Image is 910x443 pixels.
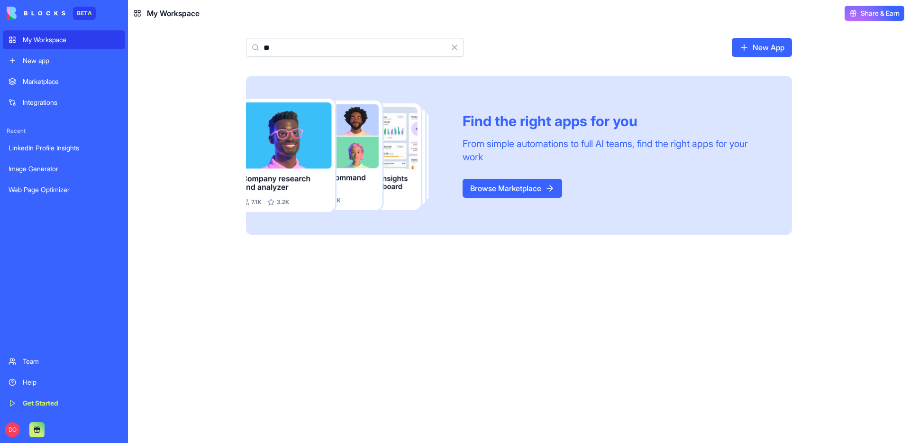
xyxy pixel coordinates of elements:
div: From simple automations to full AI teams, find the right apps for your work [463,137,769,164]
div: New app [23,56,119,65]
a: Team [3,352,125,371]
div: Get Started [23,398,119,408]
a: Get Started [3,394,125,413]
div: Help [23,378,119,387]
a: New App [732,38,792,57]
a: New app [3,51,125,70]
button: Share & Earn [845,6,904,21]
img: Frame_181_egmpey.png [246,99,447,212]
div: Marketplace [23,77,119,86]
img: logo [7,7,65,20]
a: Browse Marketplace [463,179,562,198]
span: Share & Earn [861,9,900,18]
span: Recent [3,127,125,135]
a: Help [3,373,125,392]
a: Image Generator [3,159,125,178]
div: Image Generator [9,164,119,174]
span: DO [5,422,20,437]
div: LinkedIn Profile Insights [9,143,119,153]
a: Marketplace [3,72,125,91]
div: Team [23,357,119,366]
a: BETA [7,7,96,20]
div: My Workspace [23,35,119,45]
span: My Workspace [147,8,200,19]
a: Integrations [3,93,125,112]
a: Web Page Optimizer [3,180,125,199]
div: BETA [73,7,96,20]
div: Integrations [23,98,119,107]
a: LinkedIn Profile Insights [3,138,125,157]
a: My Workspace [3,30,125,49]
div: Web Page Optimizer [9,185,119,194]
div: Find the right apps for you [463,112,769,129]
